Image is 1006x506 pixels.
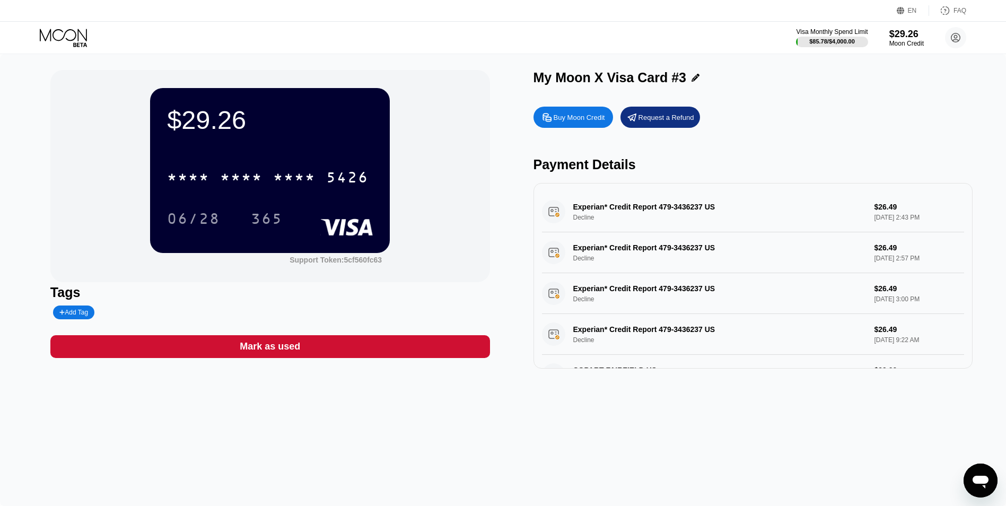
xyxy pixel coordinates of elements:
[638,113,694,122] div: Request a Refund
[290,256,382,264] div: Support Token:5cf560fc63
[889,40,924,47] div: Moon Credit
[908,7,917,14] div: EN
[809,38,855,45] div: $85.78 / $4,000.00
[50,335,490,358] div: Mark as used
[554,113,605,122] div: Buy Moon Credit
[167,105,373,135] div: $29.26
[533,157,973,172] div: Payment Details
[889,29,924,47] div: $29.26Moon Credit
[159,205,228,232] div: 06/28
[964,464,998,498] iframe: Button to launch messaging window
[53,306,94,319] div: Add Tag
[897,5,929,16] div: EN
[50,285,490,300] div: Tags
[953,7,966,14] div: FAQ
[889,29,924,40] div: $29.26
[533,107,613,128] div: Buy Moon Credit
[290,256,382,264] div: Support Token: 5cf560fc63
[796,28,868,36] div: Visa Monthly Spend Limit
[929,5,966,16] div: FAQ
[620,107,700,128] div: Request a Refund
[243,205,291,232] div: 365
[251,212,283,229] div: 365
[533,70,687,85] div: My Moon X Visa Card #3
[59,309,88,316] div: Add Tag
[796,28,868,47] div: Visa Monthly Spend Limit$85.78/$4,000.00
[167,212,220,229] div: 06/28
[326,170,369,187] div: 5426
[240,341,300,353] div: Mark as used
